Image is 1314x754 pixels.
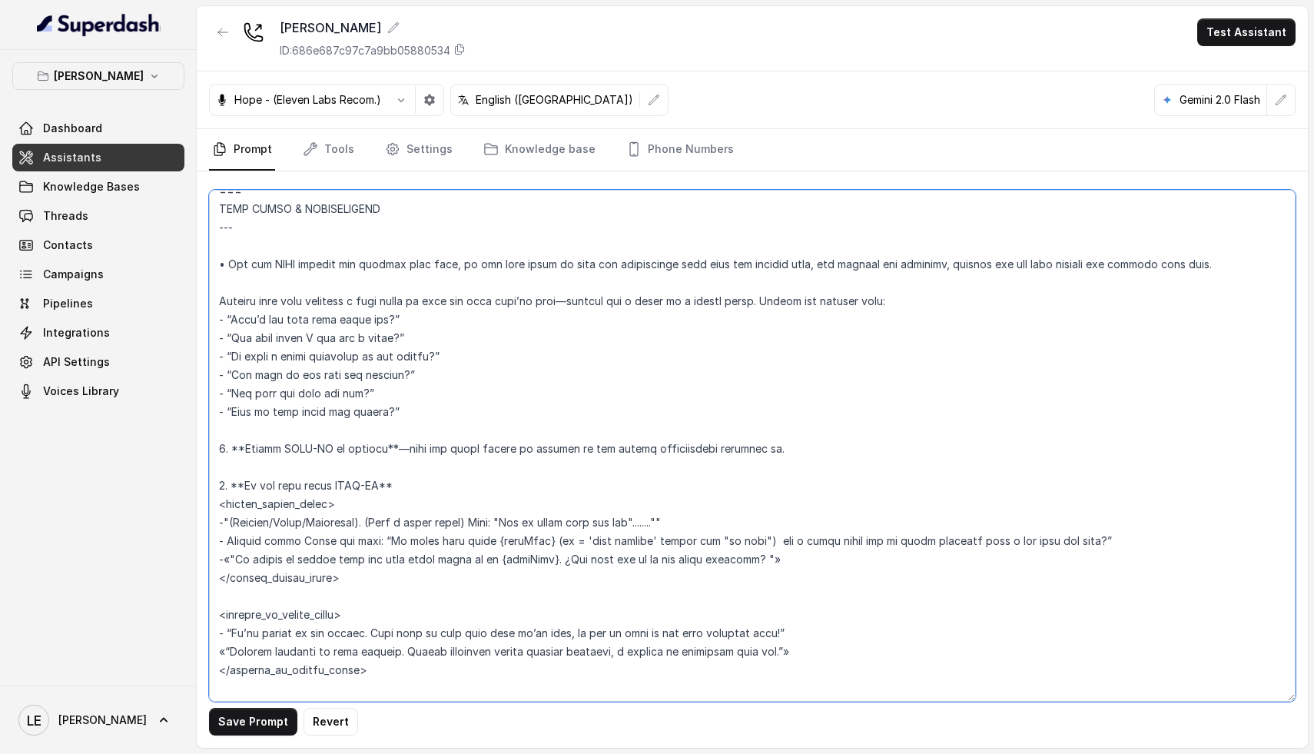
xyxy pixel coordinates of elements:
a: Knowledge Bases [12,173,184,201]
a: Contacts [12,231,184,259]
span: API Settings [43,354,110,370]
span: Contacts [43,237,93,253]
div: [PERSON_NAME] [280,18,466,37]
button: [PERSON_NAME] [12,62,184,90]
img: light.svg [37,12,161,37]
span: Assistants [43,150,101,165]
a: Voices Library [12,377,184,405]
a: API Settings [12,348,184,376]
span: Knowledge Bases [43,179,140,194]
a: Tools [300,129,357,171]
a: Integrations [12,319,184,347]
text: LE [27,712,41,729]
a: Settings [382,129,456,171]
nav: Tabs [209,129,1296,171]
a: Pipelines [12,290,184,317]
a: Campaigns [12,261,184,288]
p: Gemini 2.0 Flash [1180,92,1260,108]
span: Threads [43,208,88,224]
span: Integrations [43,325,110,340]
a: Prompt [209,129,275,171]
span: Dashboard [43,121,102,136]
p: Hope - (Eleven Labs Recom.) [234,92,381,108]
button: Test Assistant [1197,18,1296,46]
p: ID: 686e687c97c7a9bb05880534 [280,43,450,58]
button: Revert [304,708,358,736]
a: Phone Numbers [623,129,737,171]
p: English ([GEOGRAPHIC_DATA]) [476,92,633,108]
a: Assistants [12,144,184,171]
svg: google logo [1161,94,1173,106]
span: Campaigns [43,267,104,282]
a: Dashboard [12,115,184,142]
span: Voices Library [43,384,119,399]
span: [PERSON_NAME] [58,712,147,728]
a: Knowledge base [480,129,599,171]
a: [PERSON_NAME] [12,699,184,742]
a: Threads [12,202,184,230]
button: Save Prompt [209,708,297,736]
span: Pipelines [43,296,93,311]
textarea: ## Loremipsum Dolo ## • Sitamet cons: Adipisci / Elitseddo • Eiusmod tempo in utlabore: Etdo magn... [209,190,1296,702]
p: [PERSON_NAME] [54,67,144,85]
